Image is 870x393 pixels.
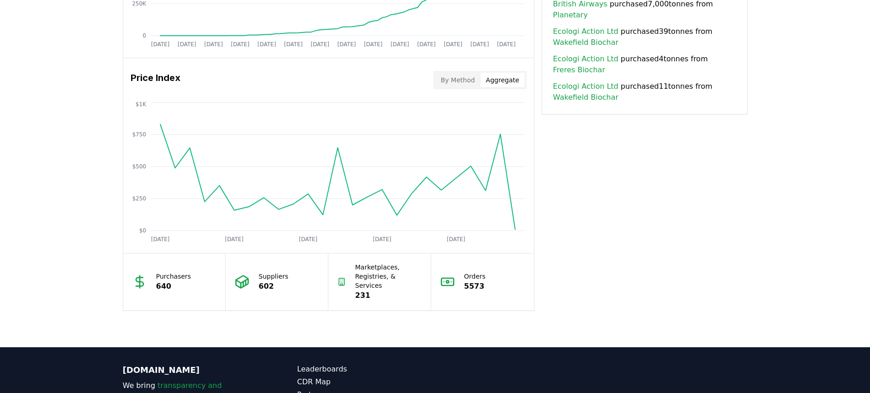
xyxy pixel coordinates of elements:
[284,41,303,48] tspan: [DATE]
[417,41,436,48] tspan: [DATE]
[156,272,191,281] p: Purchasers
[299,236,317,242] tspan: [DATE]
[553,10,588,21] a: Planetary
[156,281,191,292] p: 640
[355,290,422,301] p: 231
[553,81,618,92] a: Ecologi Action Ltd
[225,236,243,242] tspan: [DATE]
[553,65,605,75] a: Freres Biochar
[142,32,146,39] tspan: 0
[311,41,329,48] tspan: [DATE]
[132,195,146,202] tspan: $250
[553,81,736,103] span: purchased 11 tonnes from
[257,41,276,48] tspan: [DATE]
[470,41,489,48] tspan: [DATE]
[553,92,618,103] a: Wakefield Biochar
[151,236,169,242] tspan: [DATE]
[553,54,736,75] span: purchased 4 tonnes from
[464,272,485,281] p: Orders
[364,41,382,48] tspan: [DATE]
[132,163,146,170] tspan: $500
[123,364,261,377] p: [DOMAIN_NAME]
[258,272,288,281] p: Suppliers
[443,41,462,48] tspan: [DATE]
[373,236,391,242] tspan: [DATE]
[447,236,465,242] tspan: [DATE]
[355,263,422,290] p: Marketplaces, Registries, & Services
[435,73,480,87] button: By Method
[553,54,618,65] a: Ecologi Action Ltd
[135,101,146,108] tspan: $1K
[390,41,409,48] tspan: [DATE]
[204,41,223,48] tspan: [DATE]
[258,281,288,292] p: 602
[464,281,485,292] p: 5573
[297,364,435,375] a: Leaderboards
[497,41,516,48] tspan: [DATE]
[131,71,180,89] h3: Price Index
[553,37,618,48] a: Wakefield Biochar
[553,26,618,37] a: Ecologi Action Ltd
[480,73,525,87] button: Aggregate
[132,131,146,138] tspan: $750
[553,26,736,48] span: purchased 39 tonnes from
[177,41,196,48] tspan: [DATE]
[132,0,147,7] tspan: 250K
[139,227,146,234] tspan: $0
[231,41,249,48] tspan: [DATE]
[297,377,435,388] a: CDR Map
[151,41,169,48] tspan: [DATE]
[337,41,356,48] tspan: [DATE]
